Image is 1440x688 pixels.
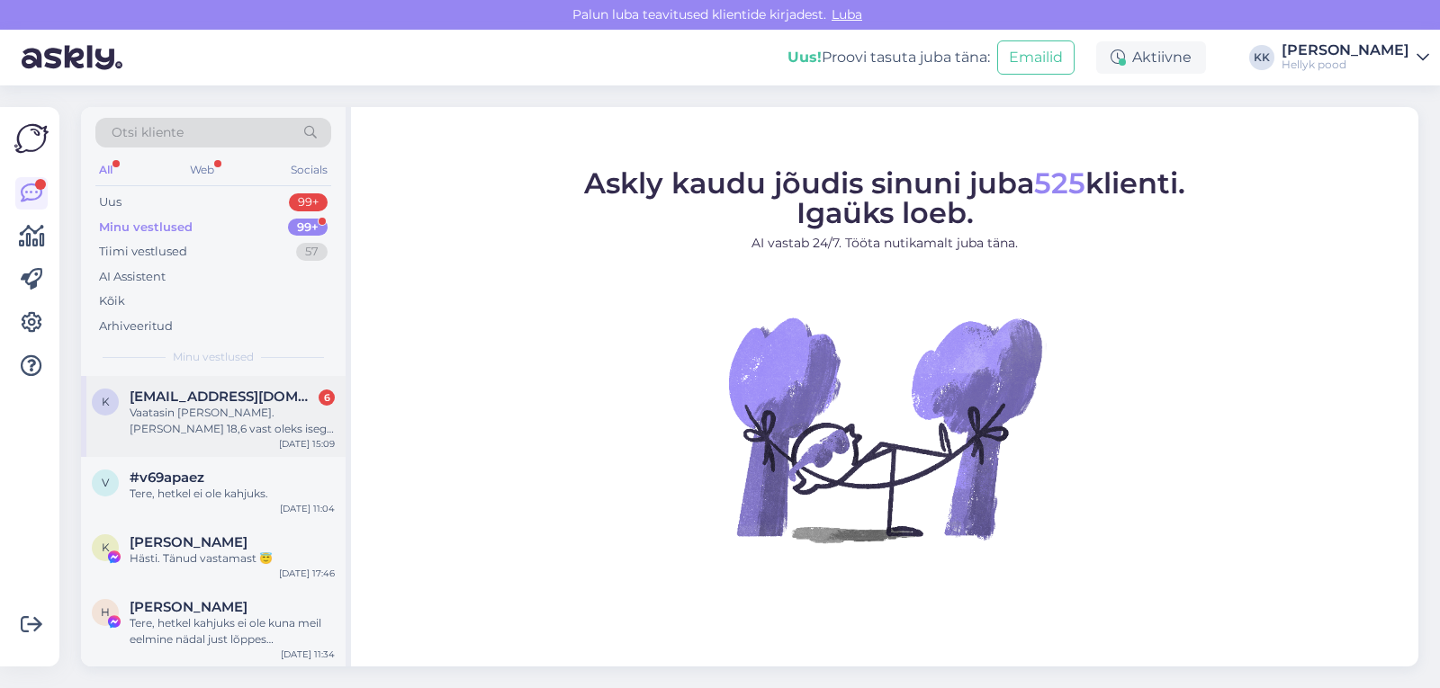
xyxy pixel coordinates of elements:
[584,165,1185,230] span: Askly kaudu jõudis sinuni juba klienti. Igaüks loeb.
[130,550,335,567] div: Hästi. Tänud vastamast 😇
[296,243,328,261] div: 57
[99,268,166,286] div: AI Assistent
[99,317,173,335] div: Arhiveeritud
[1282,43,1409,58] div: [PERSON_NAME]
[130,486,335,502] div: Tere, hetkel ei ole kahjuks.
[1096,41,1206,74] div: Aktiivne
[101,605,110,619] span: H
[99,219,193,237] div: Minu vestlused
[130,405,335,437] div: Vaatasin [PERSON_NAME]. [PERSON_NAME] 18,6 vast oleks isegi parem. Soovin lasteaeda sisejalanõusid
[102,541,110,554] span: K
[186,158,218,182] div: Web
[1282,43,1429,72] a: [PERSON_NAME]Hellyk pood
[723,267,1047,591] img: No Chat active
[279,567,335,580] div: [DATE] 17:46
[1249,45,1274,70] div: KK
[584,234,1185,253] p: AI vastab 24/7. Tööta nutikamalt juba täna.
[130,534,247,550] span: Kätlin Kase
[130,599,247,615] span: Helena Klaas
[826,6,868,22] span: Luba
[95,158,116,182] div: All
[288,219,328,237] div: 99+
[787,49,822,66] b: Uus!
[102,395,110,408] span: k
[130,469,204,486] span: #v69apaez
[279,437,335,451] div: [DATE] 15:09
[130,389,317,405] span: kaisakopper@gmail.com
[280,502,335,515] div: [DATE] 11:04
[14,121,49,156] img: Askly Logo
[102,476,109,489] span: v
[1034,165,1085,201] span: 525
[319,389,335,406] div: 6
[289,193,328,211] div: 99+
[99,243,187,261] div: Tiimi vestlused
[787,47,990,68] div: Proovi tasuta juba täna:
[99,292,125,310] div: Kõik
[287,158,331,182] div: Socials
[173,349,254,365] span: Minu vestlused
[281,648,335,661] div: [DATE] 11:34
[112,123,184,142] span: Otsi kliente
[130,615,335,648] div: Tere, hetkel kahjuks ei ole kuna meil eelmine nädal just lõppes sooduskampaania.
[99,193,121,211] div: Uus
[1282,58,1409,72] div: Hellyk pood
[997,40,1075,75] button: Emailid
